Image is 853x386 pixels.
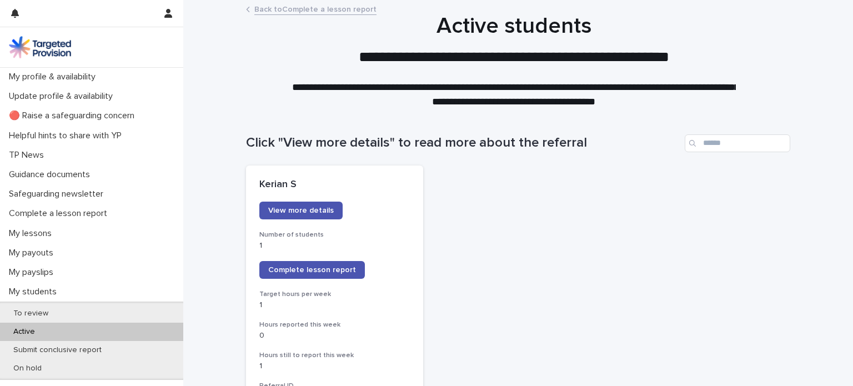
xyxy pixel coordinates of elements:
[268,207,334,214] span: View more details
[259,261,365,279] a: Complete lesson report
[4,248,62,258] p: My payouts
[259,230,410,239] h3: Number of students
[4,169,99,180] p: Guidance documents
[4,91,122,102] p: Update profile & availability
[259,331,410,340] p: 0
[254,2,377,15] a: Back toComplete a lesson report
[259,202,343,219] a: View more details
[242,13,786,39] h1: Active students
[4,327,44,337] p: Active
[259,351,410,360] h3: Hours still to report this week
[4,131,131,141] p: Helpful hints to share with YP
[4,150,53,161] p: TP News
[4,267,62,278] p: My payslips
[259,362,410,371] p: 1
[4,111,143,121] p: 🔴 Raise a safeguarding concern
[259,241,410,250] p: 1
[259,300,410,310] p: 1
[4,287,66,297] p: My students
[9,36,71,58] img: M5nRWzHhSzIhMunXDL62
[4,228,61,239] p: My lessons
[268,266,356,274] span: Complete lesson report
[259,320,410,329] h3: Hours reported this week
[259,179,410,191] p: Kerian S
[4,364,51,373] p: On hold
[246,135,680,151] h1: Click "View more details" to read more about the referral
[4,345,111,355] p: Submit conclusive report
[259,290,410,299] h3: Target hours per week
[4,189,112,199] p: Safeguarding newsletter
[4,208,116,219] p: Complete a lesson report
[4,309,57,318] p: To review
[685,134,790,152] input: Search
[4,72,104,82] p: My profile & availability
